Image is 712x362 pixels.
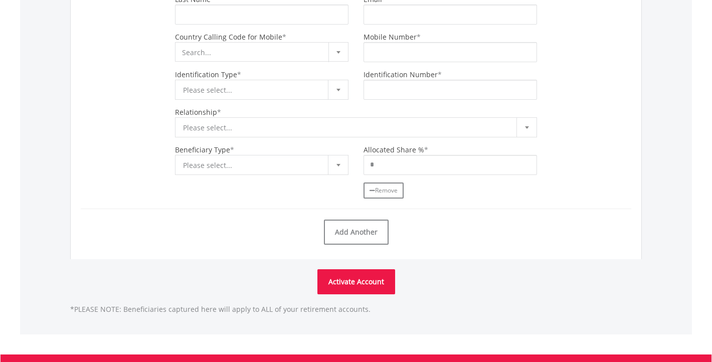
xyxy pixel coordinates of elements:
label: Identification Number [364,70,438,79]
span: Search... [182,48,211,57]
label: Mobile Number [364,32,417,42]
span: Please select... [183,80,325,100]
label: Identification Type [175,70,237,79]
label: Beneficiary Type [175,145,230,154]
a: Remove [364,183,404,199]
span: Please select... [183,155,325,175]
label: Country Calling Code for Mobile [175,32,282,42]
a: Add Another [324,220,389,245]
span: Please select... [183,118,514,138]
button: Activate Account [317,269,395,294]
label: Allocated Share % [364,145,424,154]
div: *PLEASE NOTE: Beneficiaries captured here will apply to ALL of your retirement accounts. [70,259,642,314]
label: Relationship [175,107,217,117]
